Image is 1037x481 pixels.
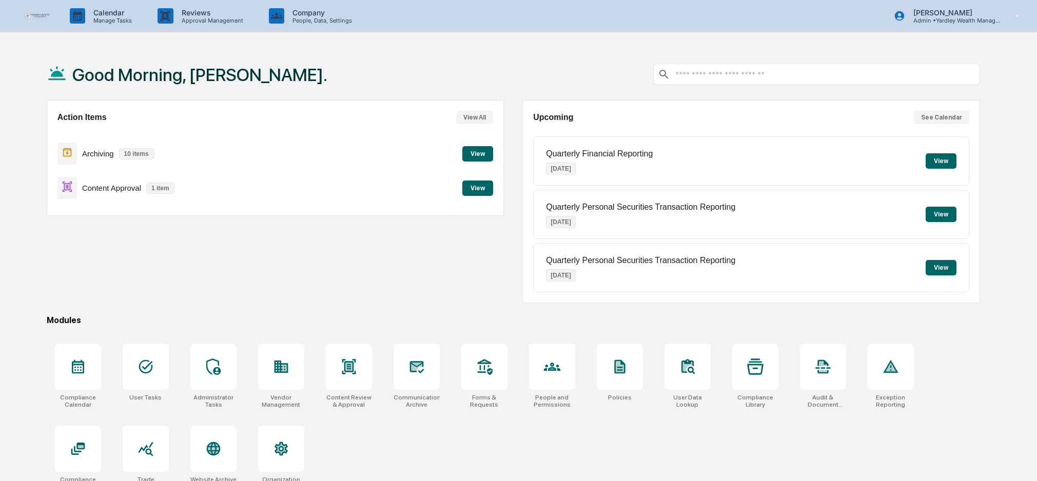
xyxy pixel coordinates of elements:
[546,203,735,212] p: Quarterly Personal Securities Transaction Reporting
[25,13,49,19] img: logo
[72,65,327,85] h1: Good Morning, [PERSON_NAME].
[284,17,357,24] p: People, Data, Settings
[129,394,162,401] div: User Tasks
[529,394,575,408] div: People and Permissions
[173,17,248,24] p: Approval Management
[905,17,1001,24] p: Admin • Yardley Wealth Management
[462,183,493,192] a: View
[664,394,711,408] div: User Data Lookup
[462,181,493,196] button: View
[119,148,154,159] p: 10 items
[456,111,493,124] button: View All
[546,269,576,282] p: [DATE]
[546,163,576,175] p: [DATE]
[608,394,632,401] div: Policies
[732,394,778,408] div: Compliance Library
[461,394,507,408] div: Forms & Requests
[546,216,576,228] p: [DATE]
[914,111,969,124] button: See Calendar
[57,113,107,122] h2: Action Items
[462,146,493,162] button: View
[462,148,493,158] a: View
[146,183,174,194] p: 1 item
[55,394,101,408] div: Compliance Calendar
[85,17,137,24] p: Manage Tasks
[546,256,735,265] p: Quarterly Personal Securities Transaction Reporting
[868,394,914,408] div: Exception Reporting
[800,394,846,408] div: Audit & Document Logs
[82,184,141,192] p: Content Approval
[47,315,980,325] div: Modules
[190,394,237,408] div: Administrator Tasks
[546,149,653,158] p: Quarterly Financial Reporting
[173,8,248,17] p: Reviews
[284,8,357,17] p: Company
[926,260,956,275] button: View
[926,153,956,169] button: View
[394,394,440,408] div: Communications Archive
[85,8,137,17] p: Calendar
[82,149,114,158] p: Archiving
[905,8,1001,17] p: [PERSON_NAME]
[326,394,372,408] div: Content Review & Approval
[258,394,304,408] div: Vendor Management
[533,113,573,122] h2: Upcoming
[926,207,956,222] button: View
